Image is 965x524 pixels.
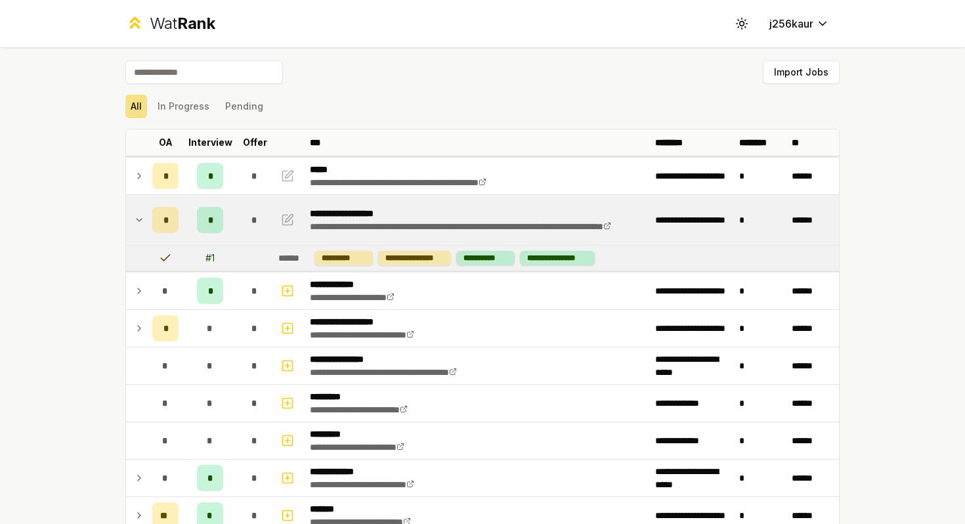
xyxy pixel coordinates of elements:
[125,95,147,118] button: All
[159,136,173,149] p: OA
[152,95,215,118] button: In Progress
[188,136,232,149] p: Interview
[125,13,215,34] a: WatRank
[220,95,268,118] button: Pending
[759,12,840,35] button: j256kaur
[243,136,267,149] p: Offer
[177,14,215,33] span: Rank
[150,13,215,34] div: Wat
[763,60,840,84] button: Import Jobs
[769,16,813,32] span: j256kaur
[205,251,215,265] div: # 1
